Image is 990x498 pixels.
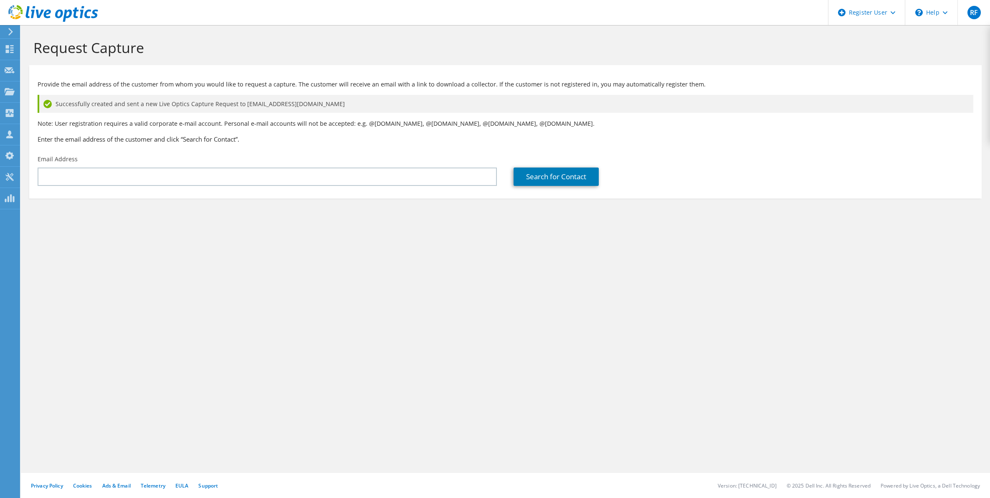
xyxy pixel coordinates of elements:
[31,482,63,489] a: Privacy Policy
[514,168,599,186] a: Search for Contact
[198,482,218,489] a: Support
[141,482,165,489] a: Telemetry
[38,119,973,128] p: Note: User registration requires a valid corporate e-mail account. Personal e-mail accounts will ...
[102,482,131,489] a: Ads & Email
[38,80,973,89] p: Provide the email address of the customer from whom you would like to request a capture. The cust...
[881,482,980,489] li: Powered by Live Optics, a Dell Technology
[787,482,871,489] li: © 2025 Dell Inc. All Rights Reserved
[967,6,981,19] span: RF
[38,135,973,144] h3: Enter the email address of the customer and click “Search for Contact”.
[718,482,777,489] li: Version: [TECHNICAL_ID]
[33,39,973,56] h1: Request Capture
[38,155,78,163] label: Email Address
[175,482,188,489] a: EULA
[915,9,923,16] svg: \n
[56,99,345,109] span: Successfully created and sent a new Live Optics Capture Request to [EMAIL_ADDRESS][DOMAIN_NAME]
[73,482,92,489] a: Cookies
